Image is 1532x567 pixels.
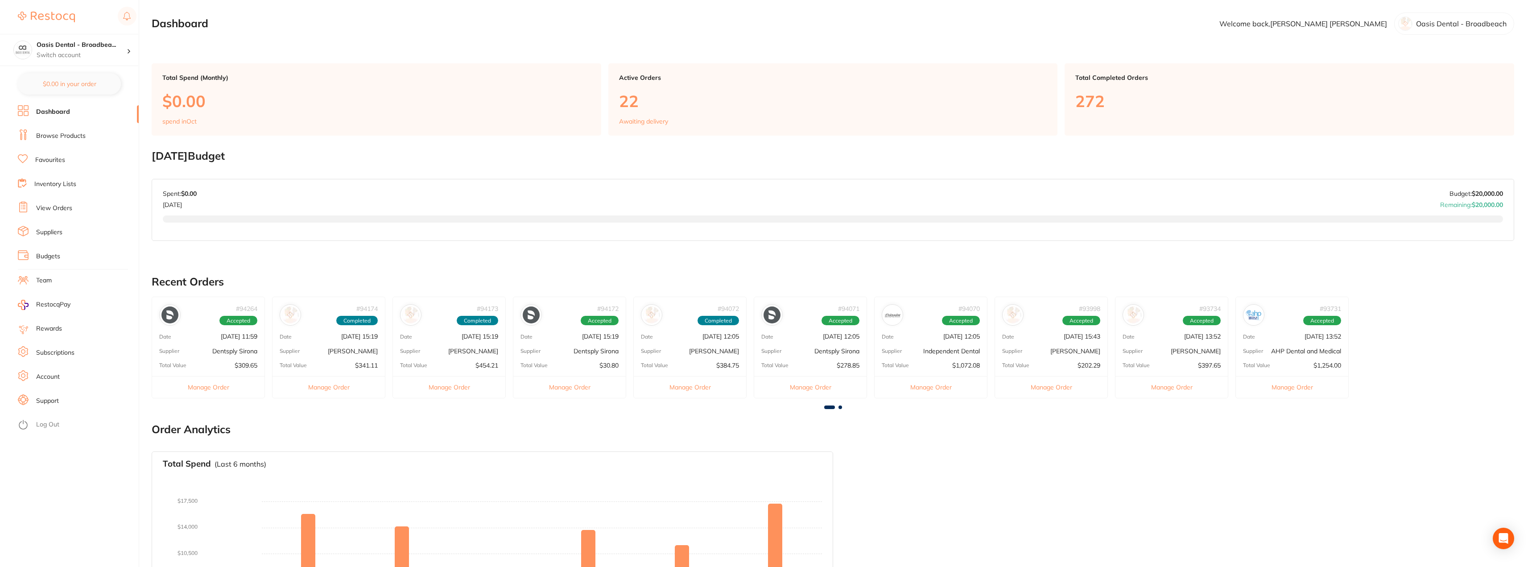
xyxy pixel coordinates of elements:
[1079,305,1100,312] p: # 93998
[764,306,780,323] img: Dentsply Sirona
[761,362,789,368] p: Total Value
[995,376,1107,398] button: Manage Order
[1171,348,1221,355] p: [PERSON_NAME]
[875,376,987,398] button: Manage Order
[235,362,257,369] p: $309.65
[36,300,70,309] span: RestocqPay
[1064,333,1100,340] p: [DATE] 15:43
[457,316,498,326] span: Completed
[280,334,292,340] p: Date
[837,362,859,369] p: $278.85
[923,348,980,355] p: Independent Dental
[1002,334,1014,340] p: Date
[36,420,59,429] a: Log Out
[1219,20,1387,28] p: Welcome back, [PERSON_NAME] [PERSON_NAME]
[36,397,59,406] a: Support
[581,316,619,326] span: Accepted
[754,376,867,398] button: Manage Order
[1305,333,1341,340] p: [DATE] 13:52
[18,73,121,95] button: $0.00 in your order
[1416,20,1507,28] p: Oasis Dental - Broadbeach
[393,376,505,398] button: Manage Order
[163,198,197,208] p: [DATE]
[882,334,894,340] p: Date
[1062,316,1100,326] span: Accepted
[523,306,540,323] img: Dentsply Sirona
[814,348,859,355] p: Dentsply Sirona
[520,334,533,340] p: Date
[212,348,257,355] p: Dentsply Sirona
[1243,348,1263,354] p: Supplier
[152,150,1514,162] h2: [DATE] Budget
[341,333,378,340] p: [DATE] 15:19
[181,190,197,198] strong: $0.00
[1449,190,1503,197] p: Budget:
[36,276,52,285] a: Team
[159,362,186,368] p: Total Value
[462,333,498,340] p: [DATE] 15:19
[574,348,619,355] p: Dentsply Sirona
[152,376,264,398] button: Manage Order
[689,348,739,355] p: [PERSON_NAME]
[36,252,60,261] a: Budgets
[1002,362,1029,368] p: Total Value
[282,306,299,323] img: Adam Dental
[838,305,859,312] p: # 94071
[641,362,668,368] p: Total Value
[520,362,548,368] p: Total Value
[761,348,781,354] p: Supplier
[36,324,62,333] a: Rewards
[35,156,65,165] a: Favourites
[634,376,746,398] button: Manage Order
[718,305,739,312] p: # 94072
[162,118,197,125] p: spend in Oct
[619,92,1047,110] p: 22
[641,334,653,340] p: Date
[1236,376,1348,398] button: Manage Order
[1115,376,1228,398] button: Manage Order
[1199,305,1221,312] p: # 93734
[1002,348,1022,354] p: Supplier
[619,74,1047,81] p: Active Orders
[952,362,980,369] p: $1,072.08
[152,17,208,30] h2: Dashboard
[1078,362,1100,369] p: $202.29
[152,423,1514,436] h2: Order Analytics
[1123,362,1150,368] p: Total Value
[942,316,980,326] span: Accepted
[400,334,412,340] p: Date
[34,180,76,189] a: Inventory Lists
[162,74,591,81] p: Total Spend (Monthly)
[884,306,901,323] img: Independent Dental
[356,305,378,312] p: # 94174
[159,348,179,354] p: Supplier
[1198,362,1221,369] p: $397.65
[163,459,211,469] h3: Total Spend
[1065,63,1514,136] a: Total Completed Orders272
[328,348,378,355] p: [PERSON_NAME]
[1472,201,1503,209] strong: $20,000.00
[619,118,668,125] p: Awaiting delivery
[477,305,498,312] p: # 94173
[1313,362,1341,369] p: $1,254.00
[823,333,859,340] p: [DATE] 12:05
[1271,348,1341,355] p: AHP Dental and Medical
[1243,362,1270,368] p: Total Value
[1243,334,1255,340] p: Date
[943,333,980,340] p: [DATE] 12:05
[1245,306,1262,323] img: AHP Dental and Medical
[221,333,257,340] p: [DATE] 11:59
[152,63,601,136] a: Total Spend (Monthly)$0.00spend inOct
[37,41,127,50] h4: Oasis Dental - Broadbeach
[36,228,62,237] a: Suppliers
[36,204,72,213] a: View Orders
[355,362,378,369] p: $341.11
[702,333,739,340] p: [DATE] 12:05
[513,376,626,398] button: Manage Order
[1320,305,1341,312] p: # 93731
[1440,198,1503,208] p: Remaining:
[273,376,385,398] button: Manage Order
[336,316,378,326] span: Completed
[1075,74,1503,81] p: Total Completed Orders
[520,348,541,354] p: Supplier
